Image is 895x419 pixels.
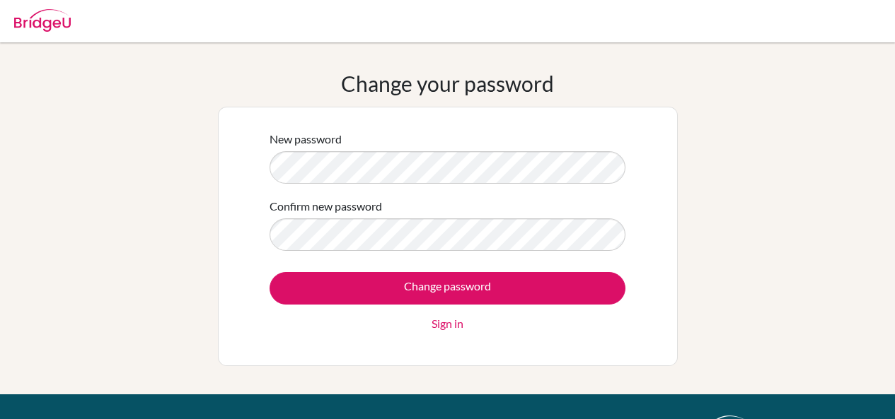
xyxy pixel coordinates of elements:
[341,71,554,96] h1: Change your password
[14,9,71,32] img: Bridge-U
[432,315,463,332] a: Sign in
[270,198,382,215] label: Confirm new password
[270,272,625,305] input: Change password
[270,131,342,148] label: New password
